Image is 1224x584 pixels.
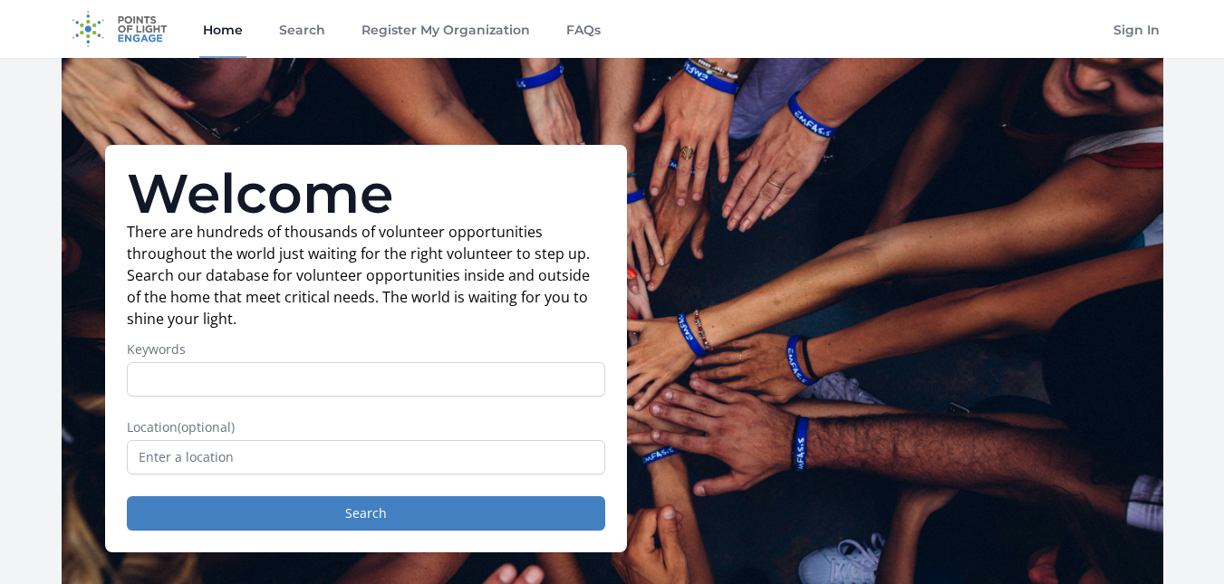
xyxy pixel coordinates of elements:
[127,496,605,531] button: Search
[127,221,605,330] p: There are hundreds of thousands of volunteer opportunities throughout the world just waiting for ...
[127,340,605,359] label: Keywords
[127,440,605,474] input: Enter a location
[127,167,605,221] h1: Welcome
[178,418,235,436] span: (optional)
[127,418,605,436] label: Location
